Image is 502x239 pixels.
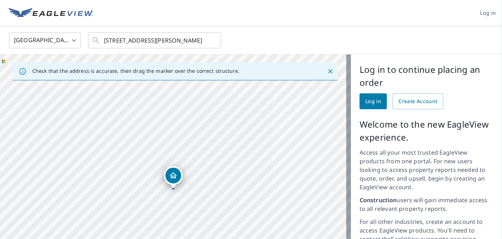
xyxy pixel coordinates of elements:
div: Dropped pin, building 1, Residential property, 18 Knox St Thomaston, ME 04861 [164,166,183,189]
strong: Construction [360,196,397,204]
p: Access all your most trusted EagleView products from one portal. For new users looking to access ... [360,148,493,191]
span: Log in [365,97,381,106]
p: users will gain immediate access to all relevant property reports. [360,196,493,213]
button: Close [326,67,335,76]
span: Create Account [398,97,438,106]
p: Welcome to the new EagleView experience. [360,118,493,144]
p: Log in to continue placing an order [360,63,493,89]
input: Search by address or latitude-longitude [104,30,206,50]
span: Log in [480,9,496,18]
a: Log in [360,93,387,109]
p: Check that the address is accurate, then drag the marker over the correct structure. [32,68,239,74]
div: [GEOGRAPHIC_DATA] [9,30,81,50]
img: EV Logo [9,8,93,19]
a: Create Account [393,93,443,109]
